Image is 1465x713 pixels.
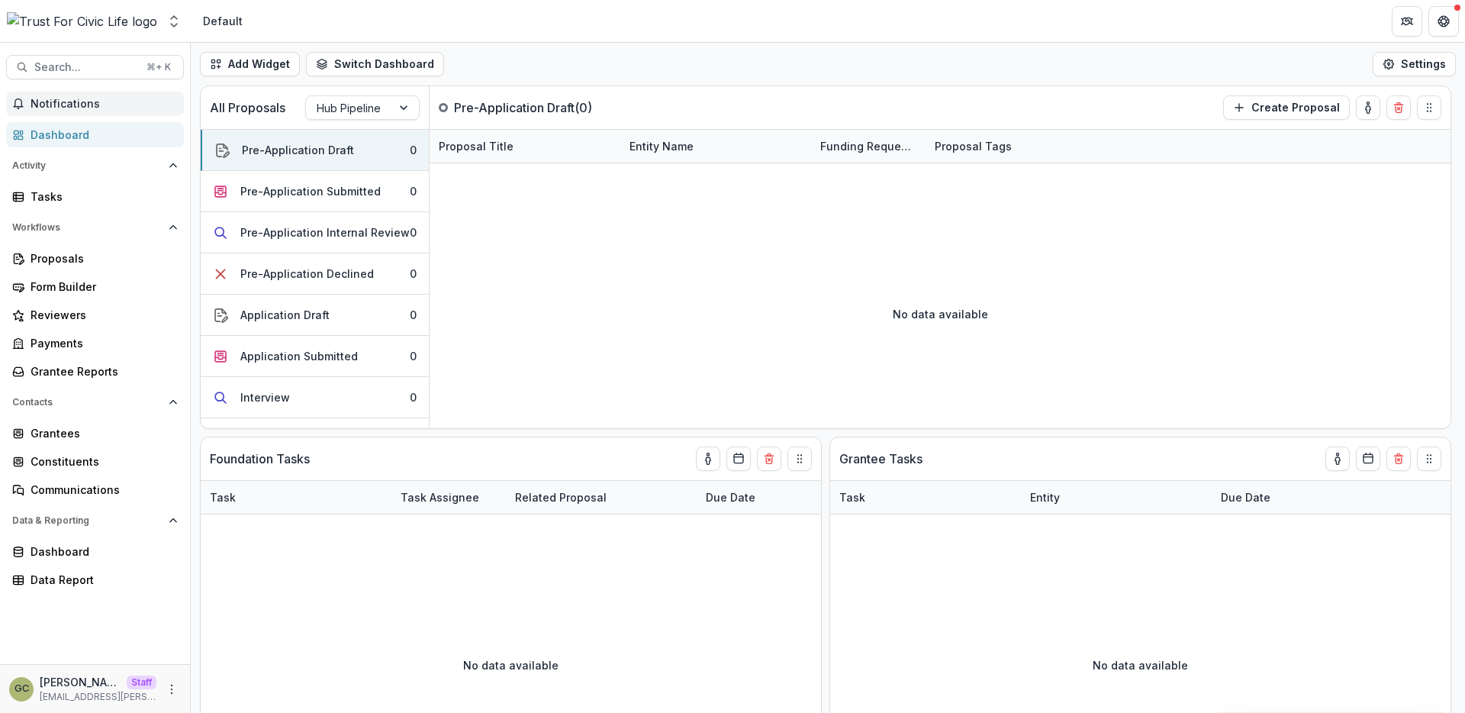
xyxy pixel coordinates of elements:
div: 0 [410,307,417,323]
div: Pre-Application Declined [240,266,374,282]
a: Communications [6,477,184,502]
div: Due Date [1212,481,1326,514]
button: toggle-assigned-to-me [696,447,720,471]
button: Delete card [1386,95,1411,120]
img: Trust For Civic Life logo [7,12,157,31]
div: Proposal Title [430,138,523,154]
div: Task Assignee [391,481,506,514]
div: 0 [410,142,417,158]
a: Payments [6,331,184,356]
span: Activity [12,160,163,171]
button: Application Draft0 [201,295,429,336]
div: Due Date [697,481,811,514]
div: Data Report [31,572,172,588]
p: Grantee Tasks [839,450,922,468]
button: Open Data & Reporting [6,508,184,533]
a: Form Builder [6,274,184,299]
button: toggle-assigned-to-me [1325,447,1350,471]
button: Get Help [1428,6,1459,37]
a: Dashboard [6,122,184,147]
div: 0 [410,348,417,364]
p: All Proposals [210,98,285,117]
a: Dashboard [6,539,184,564]
div: Application Draft [240,307,330,323]
p: No data available [893,306,988,322]
button: Create Proposal [1223,95,1350,120]
button: Pre-Application Draft0 [201,130,429,171]
a: Tasks [6,184,184,209]
div: Task [201,489,245,505]
div: Entity Name [620,138,703,154]
button: Search... [6,55,184,79]
p: Pre-Application Draft ( 0 ) [454,98,592,117]
button: Interview0 [201,377,429,418]
div: Proposal Tags [926,130,1116,163]
div: Default [203,13,243,29]
button: More [163,680,181,698]
button: Switch Dashboard [306,52,444,76]
button: Notifications [6,92,184,116]
div: Task [830,489,874,505]
div: Task [830,481,1021,514]
button: Open Activity [6,153,184,178]
div: Task [201,481,391,514]
p: Foundation Tasks [210,450,310,468]
div: Grace Chang [14,684,29,694]
span: Notifications [31,98,178,111]
div: Due Date [1212,489,1280,505]
button: Calendar [726,447,751,471]
button: Drag [1417,95,1441,120]
div: Pre-Application Submitted [240,183,381,199]
div: Grantee Reports [31,363,172,379]
button: Add Widget [200,52,300,76]
a: Proposals [6,246,184,271]
div: Communications [31,482,172,498]
p: Staff [127,676,156,689]
div: Related Proposal [506,489,616,505]
button: Open entity switcher [163,6,185,37]
div: 0 [410,183,417,199]
button: Application Submitted0 [201,336,429,377]
div: Funding Requested [811,130,926,163]
div: Proposal Title [430,130,620,163]
div: Task Assignee [391,489,488,505]
button: Pre-Application Submitted0 [201,171,429,212]
button: Pre-Application Declined0 [201,253,429,295]
div: Form Builder [31,279,172,295]
span: Search... [34,61,137,74]
div: Entity Name [620,130,811,163]
a: Data Report [6,567,184,592]
div: Proposals [31,250,172,266]
div: Funding Requested [811,138,926,154]
button: Drag [1417,447,1441,471]
a: Grantee Reports [6,359,184,384]
span: Data & Reporting [12,515,163,526]
div: Tasks [31,189,172,205]
span: Contacts [12,397,163,408]
div: Pre-Application Internal Review [240,224,410,240]
div: ⌘ + K [143,59,174,76]
p: [EMAIL_ADDRESS][PERSON_NAME][DOMAIN_NAME] [40,690,156,704]
button: toggle-assigned-to-me [1356,95,1380,120]
div: Constituents [31,453,172,469]
a: Reviewers [6,302,184,327]
p: No data available [1093,657,1188,673]
div: Application Submitted [240,348,358,364]
div: Interview [240,389,290,405]
p: [PERSON_NAME] [40,674,121,690]
button: Partners [1392,6,1422,37]
div: Grantees [31,425,172,441]
div: Entity [1021,481,1212,514]
a: Grantees [6,421,184,446]
div: Payments [31,335,172,351]
div: Reviewers [31,307,172,323]
button: Settings [1373,52,1456,76]
div: 0 [410,224,417,240]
